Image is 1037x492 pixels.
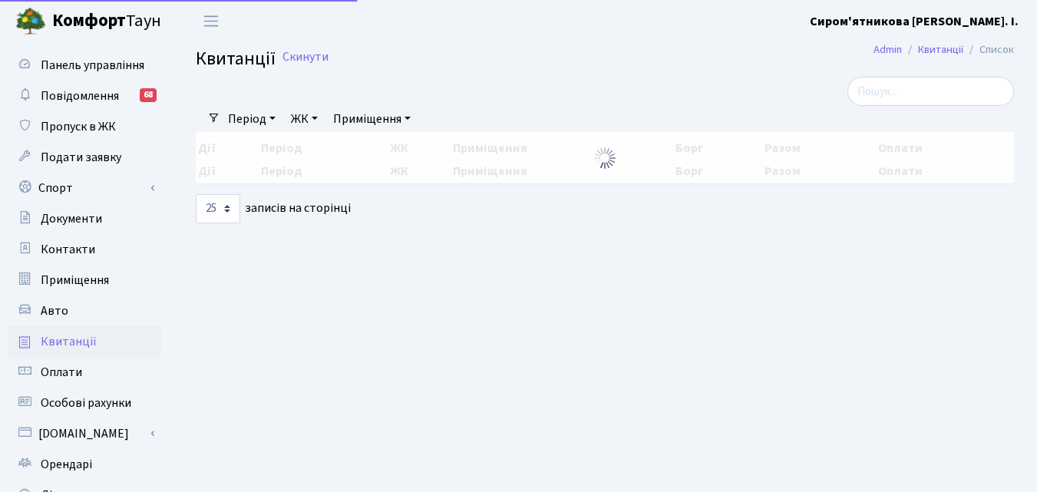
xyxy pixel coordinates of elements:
b: Сиром'ятникова [PERSON_NAME]. І. [810,13,1019,30]
a: Спорт [8,173,161,203]
a: [DOMAIN_NAME] [8,418,161,449]
img: Обробка... [593,146,617,170]
span: Панель управління [41,57,144,74]
span: Документи [41,210,102,227]
img: logo.png [15,6,46,37]
select: записів на сторінці [196,194,240,223]
a: Панель управління [8,50,161,81]
span: Контакти [41,241,95,258]
li: Список [963,41,1014,58]
span: Таун [52,8,161,35]
label: записів на сторінці [196,194,351,223]
a: Подати заявку [8,142,161,173]
a: Особові рахунки [8,388,161,418]
b: Комфорт [52,8,126,33]
a: Скинути [282,50,329,64]
a: Оплати [8,357,161,388]
span: Оплати [41,364,82,381]
a: Admin [874,41,902,58]
a: Сиром'ятникова [PERSON_NAME]. І. [810,12,1019,31]
span: Особові рахунки [41,395,131,411]
span: Квитанції [196,45,276,72]
a: Документи [8,203,161,234]
span: Подати заявку [41,149,121,166]
a: Орендарі [8,449,161,480]
a: Авто [8,296,161,326]
span: Квитанції [41,333,97,350]
button: Переключити навігацію [192,8,230,34]
a: Період [222,106,282,132]
a: Приміщення [8,265,161,296]
span: Повідомлення [41,88,119,104]
a: Квитанції [918,41,963,58]
span: Орендарі [41,456,92,473]
a: Квитанції [8,326,161,357]
a: Повідомлення68 [8,81,161,111]
a: Приміщення [327,106,417,132]
nav: breadcrumb [850,34,1037,66]
span: Пропуск в ЖК [41,118,116,135]
input: Пошук... [847,77,1014,106]
a: Контакти [8,234,161,265]
div: 68 [140,88,157,102]
span: Приміщення [41,272,109,289]
span: Авто [41,302,68,319]
a: ЖК [285,106,324,132]
a: Пропуск в ЖК [8,111,161,142]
